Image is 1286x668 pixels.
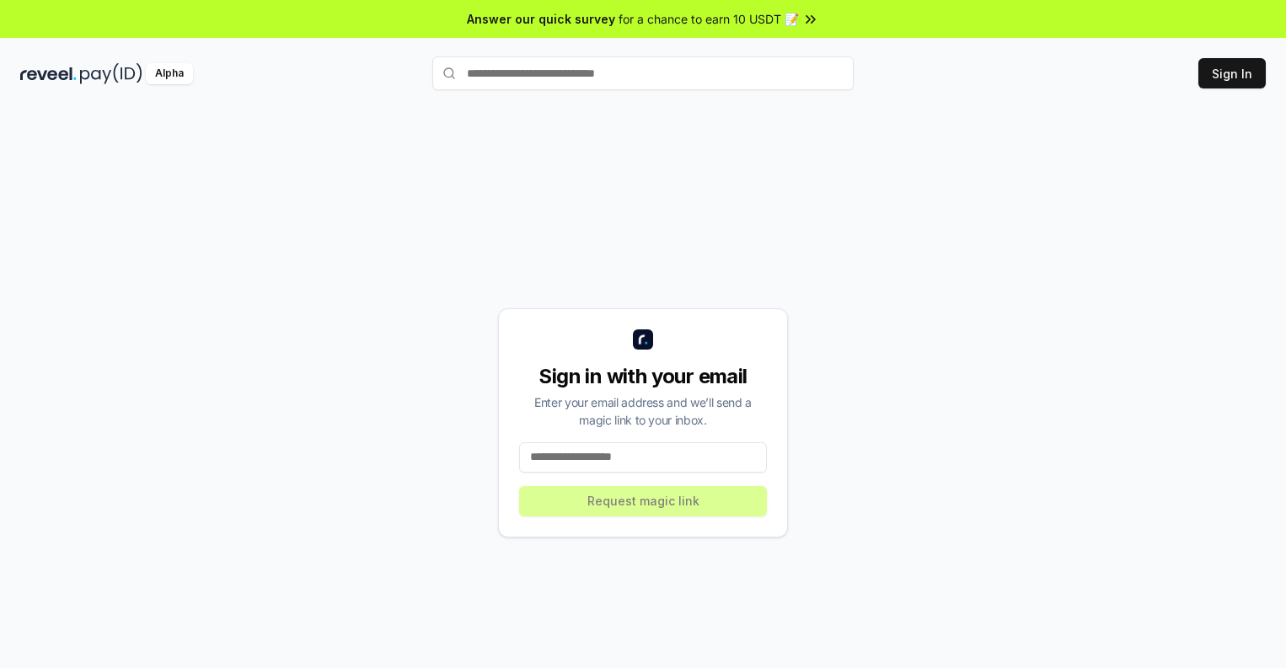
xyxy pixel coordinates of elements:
[619,10,799,28] span: for a chance to earn 10 USDT 📝
[519,393,767,429] div: Enter your email address and we’ll send a magic link to your inbox.
[633,329,653,350] img: logo_small
[467,10,615,28] span: Answer our quick survey
[146,63,193,84] div: Alpha
[20,63,77,84] img: reveel_dark
[1198,58,1266,88] button: Sign In
[80,63,142,84] img: pay_id
[519,363,767,390] div: Sign in with your email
